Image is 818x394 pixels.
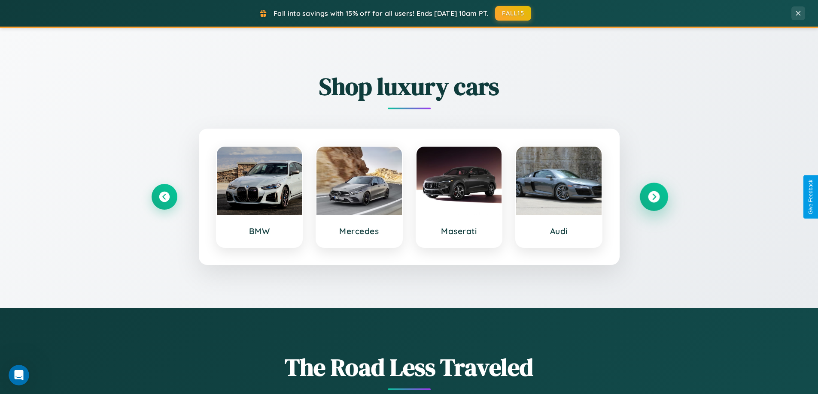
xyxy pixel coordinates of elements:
[808,180,814,214] div: Give Feedback
[274,9,489,18] span: Fall into savings with 15% off for all users! Ends [DATE] 10am PT.
[425,226,493,236] h3: Maserati
[325,226,393,236] h3: Mercedes
[9,365,29,385] iframe: Intercom live chat
[225,226,294,236] h3: BMW
[152,70,667,103] h2: Shop luxury cars
[495,6,531,21] button: FALL15
[525,226,593,236] h3: Audi
[152,351,667,384] h1: The Road Less Traveled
